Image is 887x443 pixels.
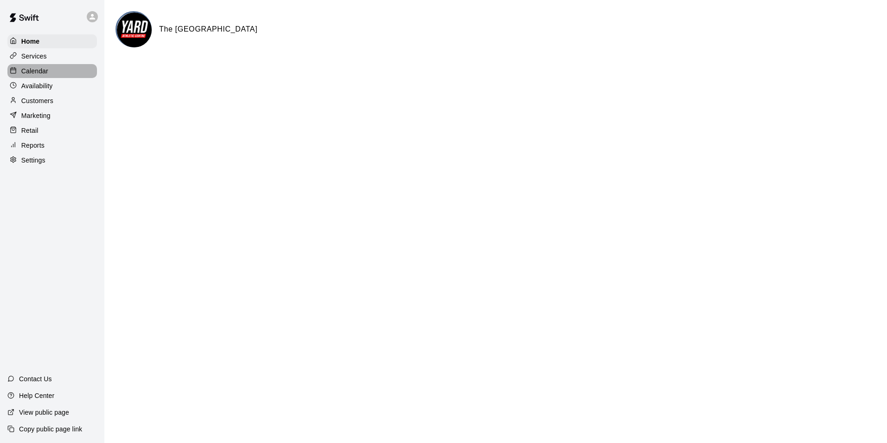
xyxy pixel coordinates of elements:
a: Settings [7,153,97,167]
p: Marketing [21,111,51,120]
p: Services [21,52,47,61]
p: Copy public page link [19,424,82,434]
a: Services [7,49,97,63]
p: Retail [21,126,39,135]
p: Customers [21,96,53,105]
p: View public page [19,408,69,417]
a: Reports [7,138,97,152]
h6: The [GEOGRAPHIC_DATA] [159,23,257,35]
a: Home [7,34,97,48]
a: Retail [7,124,97,137]
p: Contact Us [19,374,52,384]
p: Home [21,37,40,46]
p: Reports [21,141,45,150]
p: Calendar [21,66,48,76]
a: Customers [7,94,97,108]
a: Calendar [7,64,97,78]
a: Marketing [7,109,97,123]
a: Availability [7,79,97,93]
img: The Yard Athletic Centre logo [117,13,152,47]
p: Help Center [19,391,54,400]
p: Availability [21,81,53,91]
p: Settings [21,156,45,165]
